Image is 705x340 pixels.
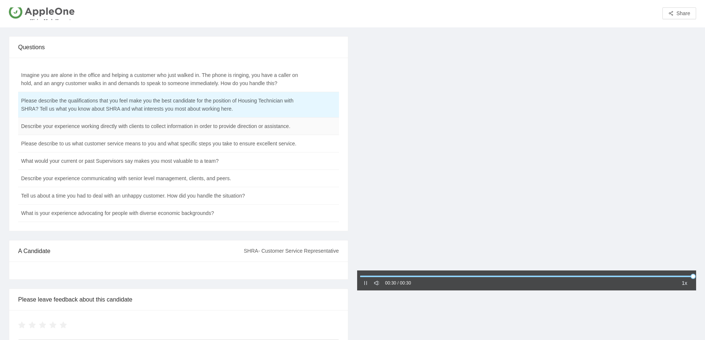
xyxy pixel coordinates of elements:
[18,205,302,222] td: What is your experience advocating for people with diverse economic backgrounds?
[18,152,302,170] td: What would your current or past Supervisors say makes you most valuable to a team?
[18,118,302,135] td: Describe your experience working directly with clients to collect information in order to provide...
[60,322,67,329] span: star
[18,37,339,58] div: Questions
[28,322,36,329] span: star
[18,240,244,262] div: A Candidate
[677,9,690,17] span: Share
[18,67,302,92] td: Imagine you are alone in the office and helping a customer who just walked in. The phone is ringi...
[18,92,302,118] td: Please describe the qualifications that you feel make you the best candidate for the position of ...
[18,170,302,187] td: Describe your experience communicating with senior level management, clients, and peers.
[662,7,696,19] button: share-altShare
[363,280,368,286] span: pause
[39,322,46,329] span: star
[18,135,302,152] td: Please describe to us what customer service means to you and what specific steps you take to ensu...
[18,289,339,310] div: Please leave feedback about this candidate
[668,11,674,17] span: share-alt
[374,280,379,286] span: sound
[385,280,411,287] div: 00:30 / 00:30
[682,279,687,287] span: 1x
[244,241,339,261] div: SHRA- Customer Service Representative
[9,5,74,23] img: AppleOne US
[18,322,26,329] span: star
[49,322,57,329] span: star
[18,187,302,205] td: Tell us about a time you had to deal with an unhappy customer. How did you handle the situation?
